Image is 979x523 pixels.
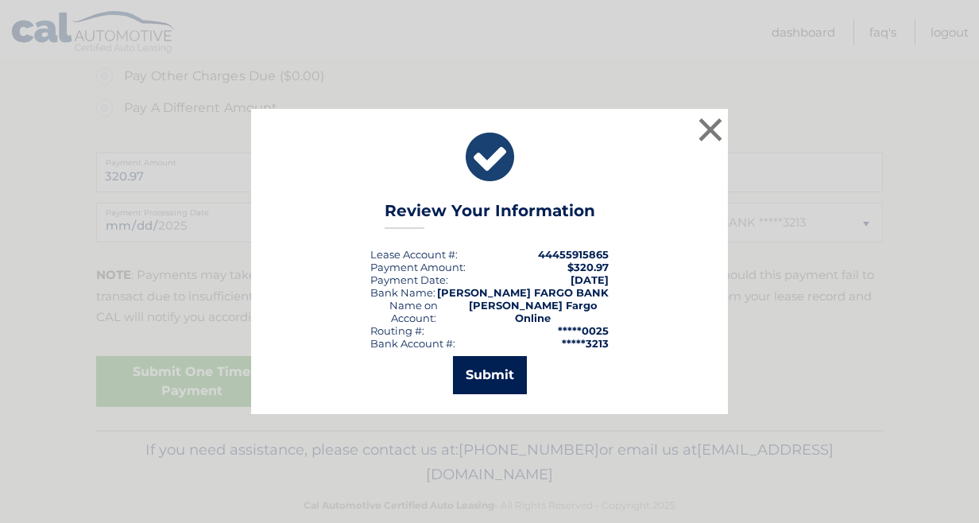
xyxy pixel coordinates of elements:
[567,261,609,273] span: $320.97
[538,248,609,261] strong: 44455915865
[437,286,609,299] strong: [PERSON_NAME] FARGO BANK
[469,299,598,324] strong: [PERSON_NAME] Fargo Online
[370,337,455,350] div: Bank Account #:
[695,114,726,145] button: ×
[453,356,527,394] button: Submit
[370,273,448,286] div: :
[385,201,595,229] h3: Review Your Information
[370,286,435,299] div: Bank Name:
[370,299,457,324] div: Name on Account:
[370,324,424,337] div: Routing #:
[370,261,466,273] div: Payment Amount:
[370,273,446,286] span: Payment Date
[370,248,458,261] div: Lease Account #:
[571,273,609,286] span: [DATE]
